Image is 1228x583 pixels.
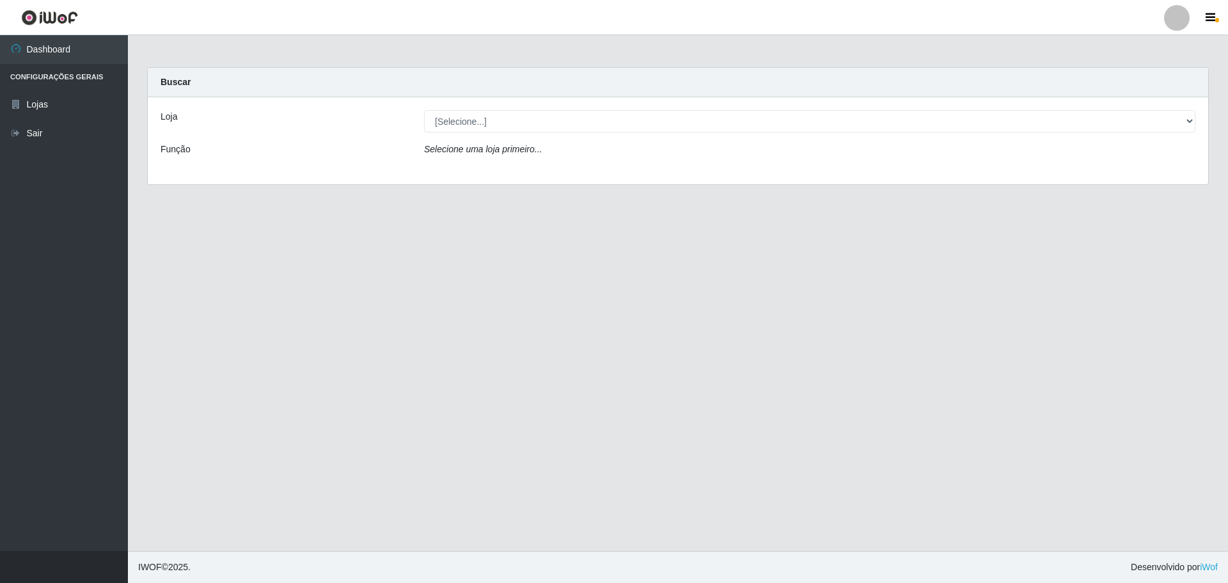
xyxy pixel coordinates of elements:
[424,144,542,154] i: Selecione uma loja primeiro...
[161,143,191,156] label: Função
[161,110,177,124] label: Loja
[161,77,191,87] strong: Buscar
[138,562,162,572] span: IWOF
[138,561,191,574] span: © 2025 .
[1200,562,1218,572] a: iWof
[21,10,78,26] img: CoreUI Logo
[1131,561,1218,574] span: Desenvolvido por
